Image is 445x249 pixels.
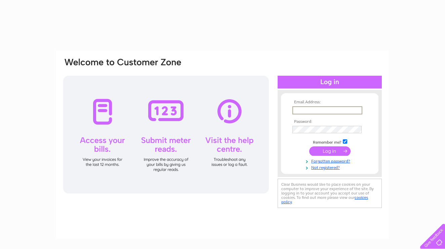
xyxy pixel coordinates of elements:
[278,179,382,208] div: Clear Business would like to place cookies on your computer to improve your experience of the sit...
[292,164,369,170] a: Not registered?
[291,119,369,124] th: Password:
[281,195,368,204] a: cookies policy
[291,100,369,105] th: Email Address:
[291,138,369,145] td: Remember me?
[292,157,369,164] a: Forgotten password?
[309,146,351,156] input: Submit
